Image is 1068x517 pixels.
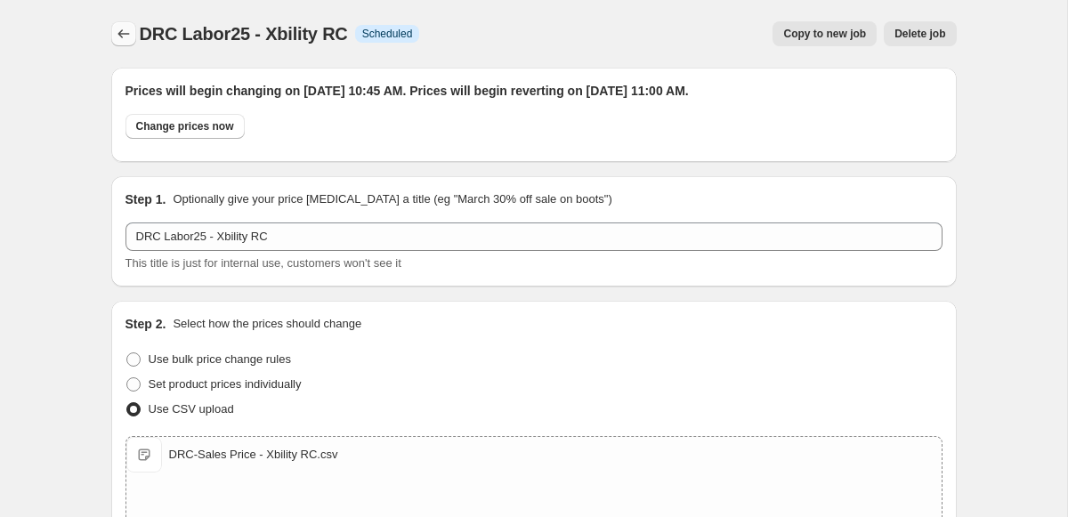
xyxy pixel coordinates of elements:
span: Copy to new job [783,27,866,41]
div: DRC-Sales Price - Xbility RC.csv [169,446,338,464]
span: Delete job [894,27,945,41]
h2: Step 1. [125,190,166,208]
input: 30% off holiday sale [125,222,943,251]
button: Price change jobs [111,21,136,46]
h2: Step 2. [125,315,166,333]
h2: Prices will begin changing on [DATE] 10:45 AM. Prices will begin reverting on [DATE] 11:00 AM. [125,82,943,100]
span: Use CSV upload [149,402,234,416]
span: Use bulk price change rules [149,352,291,366]
p: Select how the prices should change [173,315,361,333]
button: Copy to new job [773,21,877,46]
span: Scheduled [362,27,413,41]
span: Set product prices individually [149,377,302,391]
button: Change prices now [125,114,245,139]
button: Delete job [884,21,956,46]
span: Change prices now [136,119,234,133]
p: Optionally give your price [MEDICAL_DATA] a title (eg "March 30% off sale on boots") [173,190,611,208]
span: DRC Labor25 - Xbility RC [140,24,348,44]
span: This title is just for internal use, customers won't see it [125,256,401,270]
